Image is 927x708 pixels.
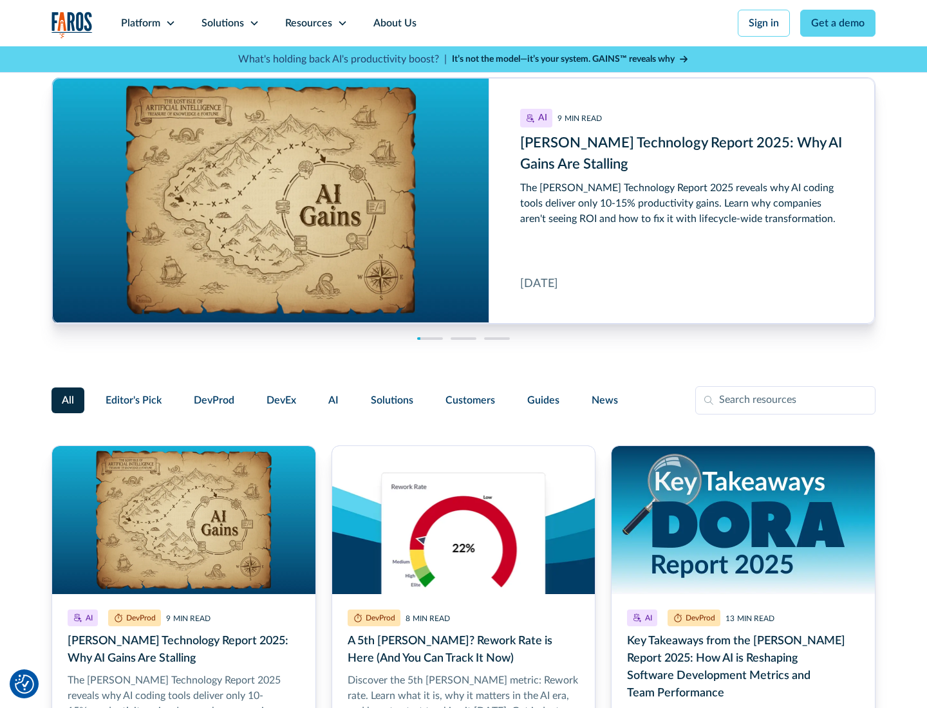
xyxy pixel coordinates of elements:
[695,386,876,415] input: Search resources
[445,393,495,408] span: Customers
[332,446,595,594] img: A semicircular gauge chart titled “Rework Rate.” The needle points to 22%, which falls in the red...
[15,675,34,694] button: Cookie Settings
[51,12,93,38] a: home
[52,78,875,324] a: Bain Technology Report 2025: Why AI Gains Are Stalling
[238,51,447,67] p: What's holding back AI's productivity boost? |
[285,15,332,31] div: Resources
[194,393,234,408] span: DevProd
[51,386,876,415] form: Filter Form
[527,393,559,408] span: Guides
[52,78,875,324] div: cms-link
[328,393,339,408] span: AI
[452,55,675,64] strong: It’s not the model—it’s your system. GAINS™ reveals why
[106,393,162,408] span: Editor's Pick
[15,675,34,694] img: Revisit consent button
[800,10,876,37] a: Get a demo
[452,53,689,66] a: It’s not the model—it’s your system. GAINS™ reveals why
[51,12,93,38] img: Logo of the analytics and reporting company Faros.
[738,10,790,37] a: Sign in
[62,393,74,408] span: All
[267,393,296,408] span: DevEx
[592,393,618,408] span: News
[612,446,875,594] img: Key takeaways from the DORA Report 2025
[371,393,413,408] span: Solutions
[52,446,315,594] img: Treasure map to the lost isle of artificial intelligence
[201,15,244,31] div: Solutions
[121,15,160,31] div: Platform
